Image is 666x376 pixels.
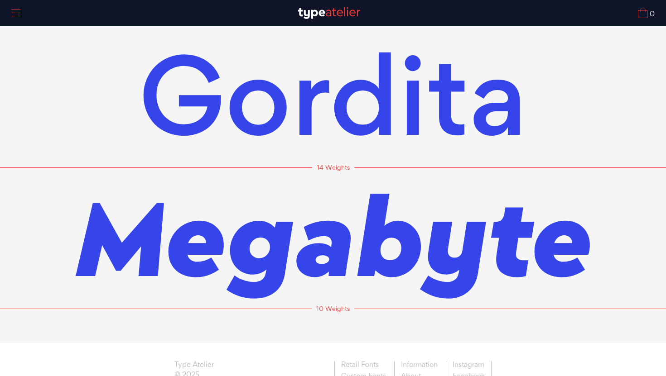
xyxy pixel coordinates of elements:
a: Megabyte [75,179,591,297]
a: Retail Fonts [334,361,392,371]
a: Instagram [446,361,492,371]
span: 0 [648,10,655,18]
a: Type Atelier [174,361,214,371]
img: TA_Logo.svg [298,7,360,19]
a: 0 [638,8,655,18]
img: Cart_Icon.svg [638,8,648,18]
span: Gordita [139,20,527,173]
a: Information [394,361,444,371]
span: Megabyte [75,167,591,309]
a: Gordita [139,38,527,156]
